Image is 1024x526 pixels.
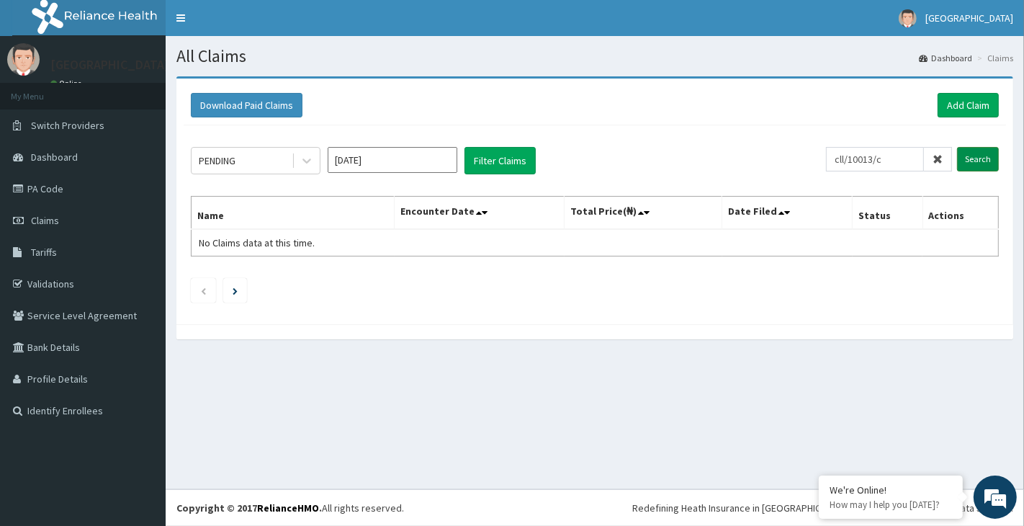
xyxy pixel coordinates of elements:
[233,284,238,297] a: Next page
[200,284,207,297] a: Previous page
[176,502,322,514] strong: Copyright © 2017 .
[632,501,1013,515] div: Redefining Heath Insurance in [GEOGRAPHIC_DATA] using Telemedicine and Data Science!
[199,153,235,168] div: PENDING
[328,147,457,173] input: Select Month and Year
[236,7,271,42] div: Minimize live chat window
[50,79,85,89] a: Online
[938,93,999,117] a: Add Claim
[7,363,274,414] textarea: Type your message and hit 'Enter'
[974,52,1013,64] li: Claims
[830,499,952,511] p: How may I help you today?
[31,119,104,132] span: Switch Providers
[957,147,999,171] input: Search
[826,147,924,171] input: Search by HMO ID
[50,58,169,71] p: [GEOGRAPHIC_DATA]
[31,151,78,164] span: Dashboard
[7,43,40,76] img: User Image
[166,489,1024,526] footer: All rights reserved.
[922,197,998,230] th: Actions
[176,47,1013,66] h1: All Claims
[27,72,58,108] img: d_794563401_company_1708531726252_794563401
[75,81,242,99] div: Chat with us now
[192,197,395,230] th: Name
[31,246,57,259] span: Tariffs
[257,502,319,514] a: RelianceHMO
[830,483,952,496] div: We're Online!
[899,9,917,27] img: User Image
[31,214,59,227] span: Claims
[722,197,853,230] th: Date Filed
[919,52,972,64] a: Dashboard
[191,93,302,117] button: Download Paid Claims
[565,197,722,230] th: Total Price(₦)
[925,12,1013,24] span: [GEOGRAPHIC_DATA]
[464,147,536,174] button: Filter Claims
[199,236,315,249] span: No Claims data at this time.
[84,166,199,312] span: We're online!
[853,197,923,230] th: Status
[395,197,565,230] th: Encounter Date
